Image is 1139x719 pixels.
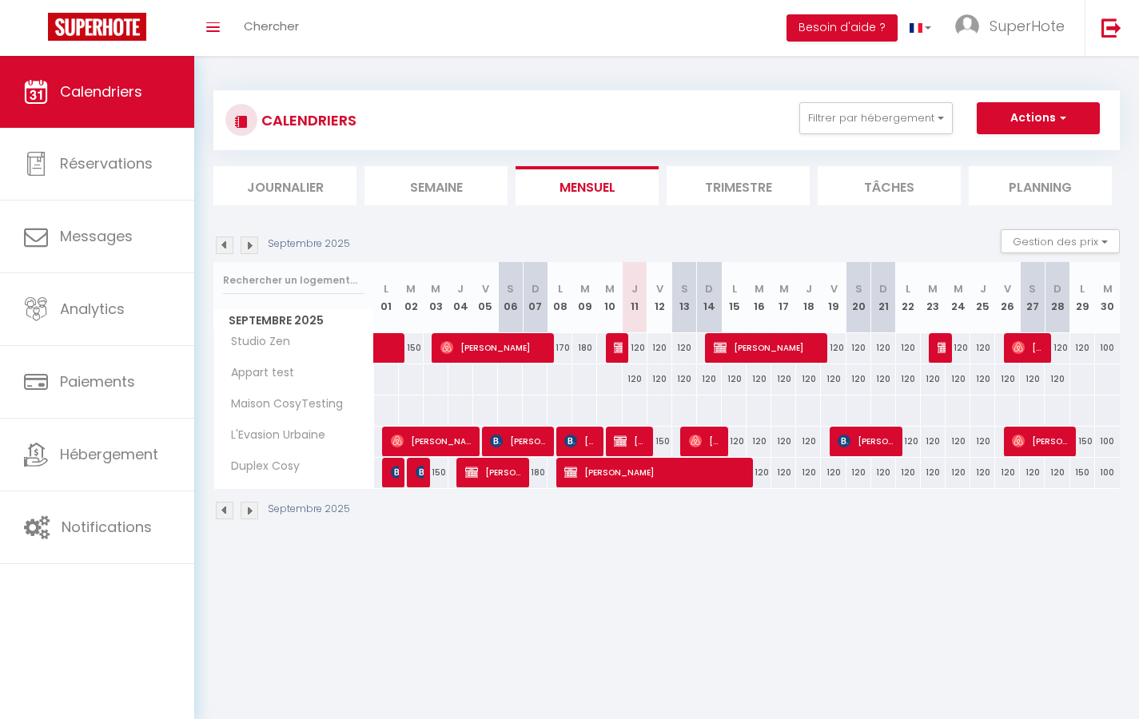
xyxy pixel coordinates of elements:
span: [PERSON_NAME] [838,426,895,456]
div: 120 [623,364,647,394]
img: ... [955,14,979,38]
abbr: V [482,281,489,296]
span: Paiements [60,371,135,391]
div: 120 [722,364,747,394]
button: Ouvrir le widget de chat LiveChat [13,6,61,54]
div: 120 [771,458,796,487]
abbr: S [1029,281,1036,296]
div: 120 [896,427,921,456]
div: 120 [1020,458,1045,487]
th: 10 [597,262,622,333]
div: 120 [946,427,970,456]
p: Septembre 2025 [268,236,350,252]
div: 120 [995,458,1020,487]
div: 120 [672,333,697,363]
div: 120 [722,427,747,456]
span: SuperHote [990,16,1065,36]
div: 120 [896,364,921,394]
div: 120 [747,458,771,487]
abbr: M [755,281,764,296]
span: [PERSON_NAME] [490,426,548,456]
th: 09 [572,262,597,333]
span: Patureau Léa [391,457,399,487]
span: Chercher [244,18,299,34]
span: [PERSON_NAME] [1012,332,1045,363]
th: 17 [771,262,796,333]
div: 120 [946,364,970,394]
span: [PERSON_NAME] [1012,426,1069,456]
div: 180 [572,333,597,363]
abbr: D [1053,281,1061,296]
div: 120 [672,364,697,394]
div: 180 [523,458,548,487]
div: 120 [1070,333,1095,363]
div: 120 [771,427,796,456]
button: Actions [977,102,1100,134]
span: [PERSON_NAME] [391,426,473,456]
li: Mensuel [516,166,659,205]
span: Septembre 2025 [214,309,373,332]
div: 120 [821,333,846,363]
th: 22 [896,262,921,333]
abbr: D [705,281,713,296]
div: 120 [771,364,796,394]
abbr: S [507,281,514,296]
div: 170 [548,333,572,363]
span: Analytics [60,299,125,319]
span: [PERSON_NAME] [714,332,821,363]
th: 28 [1045,262,1069,333]
abbr: V [656,281,663,296]
span: [PERSON_NAME] [416,457,424,487]
div: 120 [970,364,995,394]
th: 15 [722,262,747,333]
th: 14 [697,262,722,333]
abbr: J [806,281,812,296]
span: [PERSON_NAME] [564,426,597,456]
button: Filtrer par hébergement [799,102,953,134]
li: Journalier [213,166,356,205]
div: 120 [796,364,821,394]
th: 30 [1095,262,1120,333]
abbr: M [779,281,789,296]
abbr: J [980,281,986,296]
abbr: M [954,281,963,296]
th: 06 [498,262,523,333]
h3: CALENDRIERS [257,102,356,138]
abbr: L [732,281,737,296]
div: 120 [970,427,995,456]
div: 120 [821,364,846,394]
th: 03 [424,262,448,333]
abbr: L [906,281,910,296]
th: 05 [473,262,498,333]
th: 18 [796,262,821,333]
div: 120 [970,458,995,487]
div: 100 [1095,427,1120,456]
th: 25 [970,262,995,333]
abbr: J [457,281,464,296]
div: 120 [697,364,722,394]
th: 01 [374,262,399,333]
div: 120 [647,333,672,363]
div: 120 [921,458,946,487]
div: 120 [1020,364,1045,394]
abbr: M [1103,281,1113,296]
span: [PERSON_NAME] [465,457,523,487]
li: Planning [969,166,1112,205]
th: 20 [846,262,871,333]
div: 120 [871,333,896,363]
abbr: L [558,281,563,296]
span: [PERSON_NAME] [689,426,722,456]
th: 27 [1020,262,1045,333]
abbr: V [1004,281,1011,296]
img: Super Booking [48,13,146,41]
div: 150 [1070,458,1095,487]
span: Hébergement [60,444,158,464]
span: [PERSON_NAME] [614,332,622,363]
th: 23 [921,262,946,333]
div: 120 [623,333,647,363]
abbr: L [384,281,388,296]
th: 04 [448,262,473,333]
abbr: V [830,281,838,296]
div: 120 [896,458,921,487]
div: 120 [946,458,970,487]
